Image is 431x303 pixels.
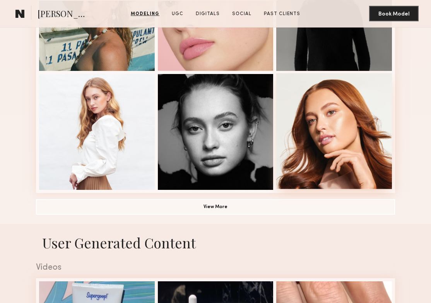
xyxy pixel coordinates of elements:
[36,263,395,272] div: Videos
[229,10,255,17] a: Social
[369,10,419,17] a: Book Model
[128,10,162,17] a: Modeling
[30,233,401,252] h1: User Generated Content
[369,6,419,21] button: Book Model
[261,10,303,17] a: Past Clients
[38,8,91,21] span: [PERSON_NAME]
[193,10,223,17] a: Digitals
[169,10,186,17] a: UGC
[36,199,395,215] button: View More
